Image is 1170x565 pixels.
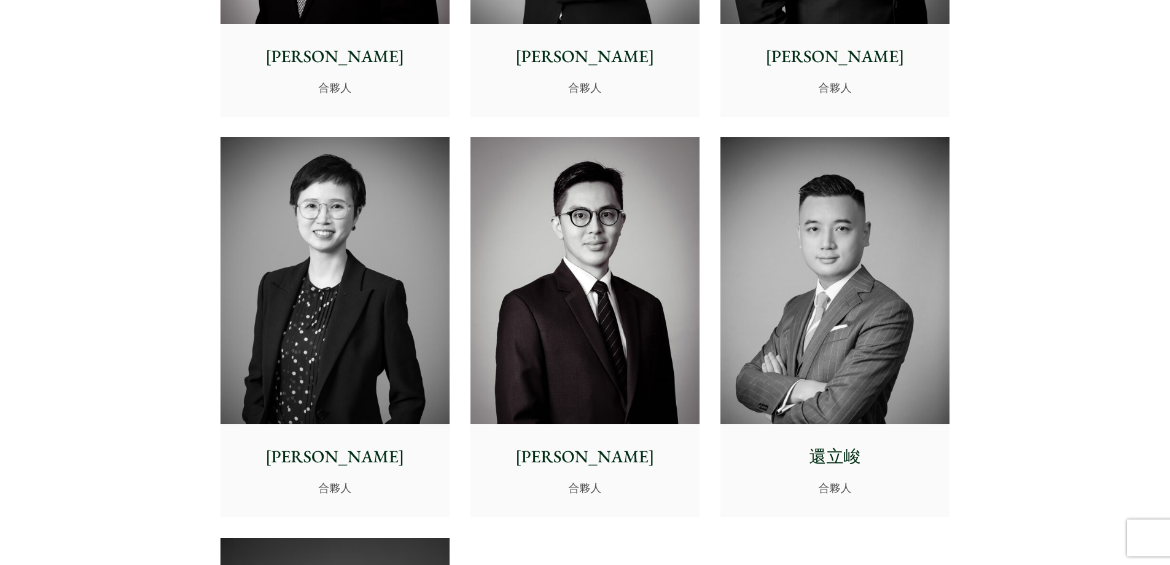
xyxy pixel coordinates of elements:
[480,44,690,69] p: [PERSON_NAME]
[230,44,440,69] p: [PERSON_NAME]
[480,79,690,96] p: 合夥人
[220,137,450,517] a: [PERSON_NAME] 合夥人
[730,79,940,96] p: 合夥人
[470,137,700,517] a: [PERSON_NAME] 合夥人
[730,444,940,470] p: 還立峻
[230,444,440,470] p: [PERSON_NAME]
[480,480,690,496] p: 合夥人
[720,137,950,517] a: 還立峻 合夥人
[230,480,440,496] p: 合夥人
[230,79,440,96] p: 合夥人
[730,44,940,69] p: [PERSON_NAME]
[480,444,690,470] p: [PERSON_NAME]
[730,480,940,496] p: 合夥人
